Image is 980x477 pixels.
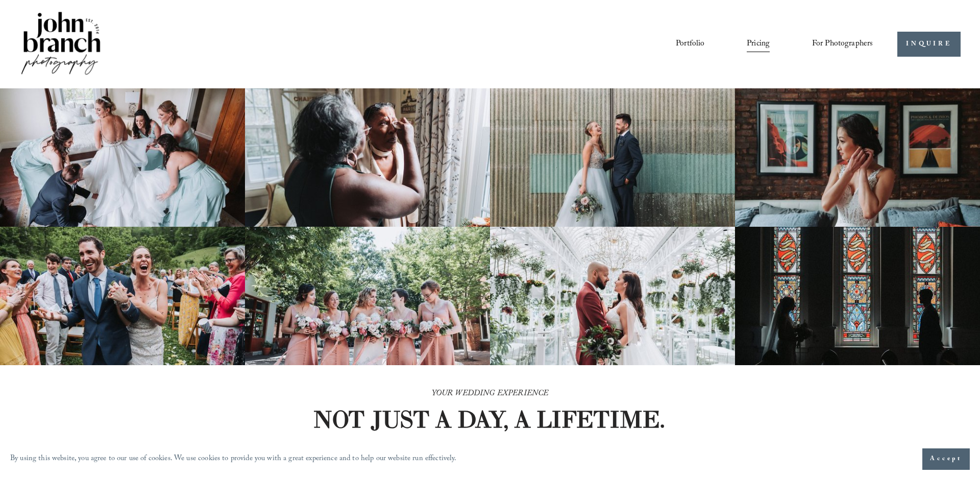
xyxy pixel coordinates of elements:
[245,88,490,227] img: Woman applying makeup to another woman near a window with floral curtains and autumn flowers.
[897,32,960,57] a: INQUIRE
[19,10,102,79] img: John Branch IV Photography
[313,404,665,434] strong: NOT JUST A DAY, A LIFETIME.
[676,36,704,53] a: Portfolio
[930,454,962,464] span: Accept
[10,452,457,467] p: By using this website, you agree to our use of cookies. We use cookies to provide you with a grea...
[490,227,735,365] img: Bride and groom standing in an elegant greenhouse with chandeliers and lush greenery.
[735,88,980,227] img: Bride adjusting earring in front of framed posters on a brick wall.
[747,36,770,53] a: Pricing
[432,387,549,401] em: YOUR WEDDING EXPERIENCE
[245,227,490,365] img: A bride and four bridesmaids in pink dresses, holding bouquets with pink and white flowers, smili...
[812,36,873,53] a: folder dropdown
[812,36,873,52] span: For Photographers
[490,88,735,227] img: A bride and groom standing together, laughing, with the bride holding a bouquet in front of a cor...
[922,448,970,470] button: Accept
[735,227,980,365] img: Silhouettes of a bride and groom facing each other in a church, with colorful stained glass windo...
